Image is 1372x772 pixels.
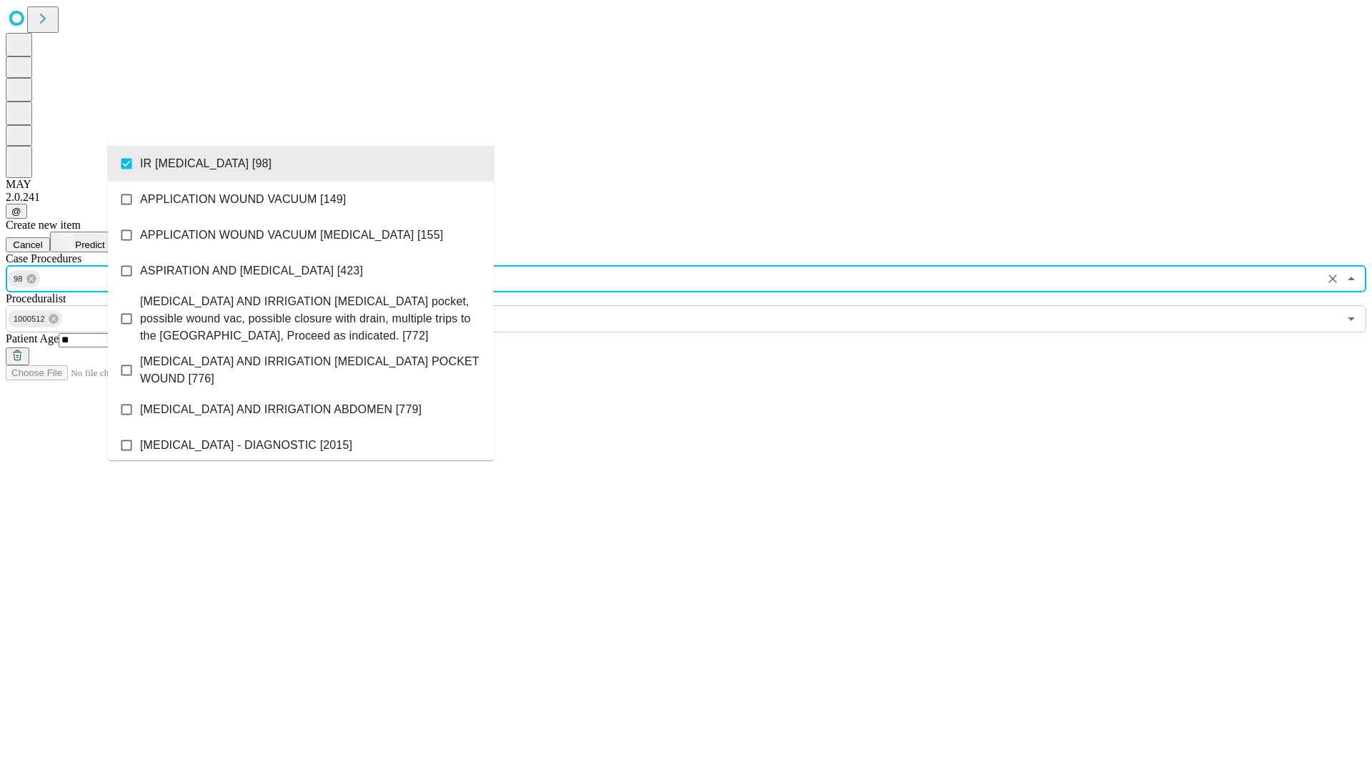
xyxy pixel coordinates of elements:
[140,227,443,244] span: APPLICATION WOUND VACUUM [MEDICAL_DATA] [155]
[140,401,422,418] span: [MEDICAL_DATA] AND IRRIGATION ABDOMEN [779]
[6,292,66,305] span: Proceduralist
[6,204,27,219] button: @
[50,232,116,252] button: Predict
[8,270,40,287] div: 98
[140,191,346,208] span: APPLICATION WOUND VACUUM [149]
[6,237,50,252] button: Cancel
[6,252,81,264] span: Scheduled Procedure
[6,219,81,231] span: Create new item
[8,271,29,287] span: 98
[1323,269,1343,289] button: Clear
[1341,269,1361,289] button: Close
[6,191,1366,204] div: 2.0.241
[140,155,272,172] span: IR [MEDICAL_DATA] [98]
[6,178,1366,191] div: MAY
[140,437,352,454] span: [MEDICAL_DATA] - DIAGNOSTIC [2015]
[8,310,62,327] div: 1000512
[8,311,51,327] span: 1000512
[75,239,104,250] span: Predict
[1341,309,1361,329] button: Open
[140,353,482,387] span: [MEDICAL_DATA] AND IRRIGATION [MEDICAL_DATA] POCKET WOUND [776]
[13,239,43,250] span: Cancel
[140,293,482,345] span: [MEDICAL_DATA] AND IRRIGATION [MEDICAL_DATA] pocket, possible wound vac, possible closure with dr...
[140,262,363,279] span: ASPIRATION AND [MEDICAL_DATA] [423]
[6,332,59,345] span: Patient Age
[11,206,21,217] span: @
